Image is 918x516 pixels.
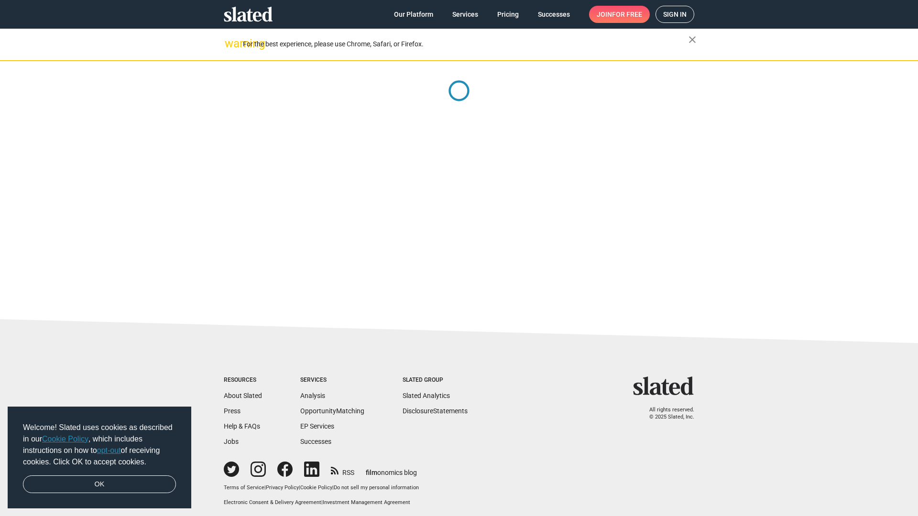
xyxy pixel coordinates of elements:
[224,438,239,445] a: Jobs
[530,6,578,23] a: Successes
[366,461,417,477] a: filmonomics blog
[366,469,377,476] span: film
[687,34,698,45] mat-icon: close
[403,407,468,415] a: DisclosureStatements
[445,6,486,23] a: Services
[243,38,688,51] div: For the best experience, please use Chrome, Safari, or Firefox.
[323,499,410,505] a: Investment Management Agreement
[224,499,321,505] a: Electronic Consent & Delivery Agreement
[264,484,266,491] span: |
[97,446,121,454] a: opt-out
[589,6,650,23] a: Joinfor free
[224,376,262,384] div: Resources
[224,407,240,415] a: Press
[300,484,332,491] a: Cookie Policy
[266,484,299,491] a: Privacy Policy
[23,422,176,468] span: Welcome! Slated uses cookies as described in our , which includes instructions on how to of recei...
[300,438,331,445] a: Successes
[334,484,419,492] button: Do not sell my personal information
[300,376,364,384] div: Services
[331,462,354,477] a: RSS
[538,6,570,23] span: Successes
[300,392,325,399] a: Analysis
[23,475,176,494] a: dismiss cookie message
[663,6,687,22] span: Sign in
[612,6,642,23] span: for free
[403,392,450,399] a: Slated Analytics
[497,6,519,23] span: Pricing
[224,422,260,430] a: Help & FAQs
[224,392,262,399] a: About Slated
[332,484,334,491] span: |
[403,376,468,384] div: Slated Group
[490,6,526,23] a: Pricing
[225,38,236,49] mat-icon: warning
[42,435,88,443] a: Cookie Policy
[299,484,300,491] span: |
[386,6,441,23] a: Our Platform
[394,6,433,23] span: Our Platform
[639,407,694,420] p: All rights reserved. © 2025 Slated, Inc.
[452,6,478,23] span: Services
[300,407,364,415] a: OpportunityMatching
[656,6,694,23] a: Sign in
[321,499,323,505] span: |
[597,6,642,23] span: Join
[300,422,334,430] a: EP Services
[224,484,264,491] a: Terms of Service
[8,407,191,509] div: cookieconsent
